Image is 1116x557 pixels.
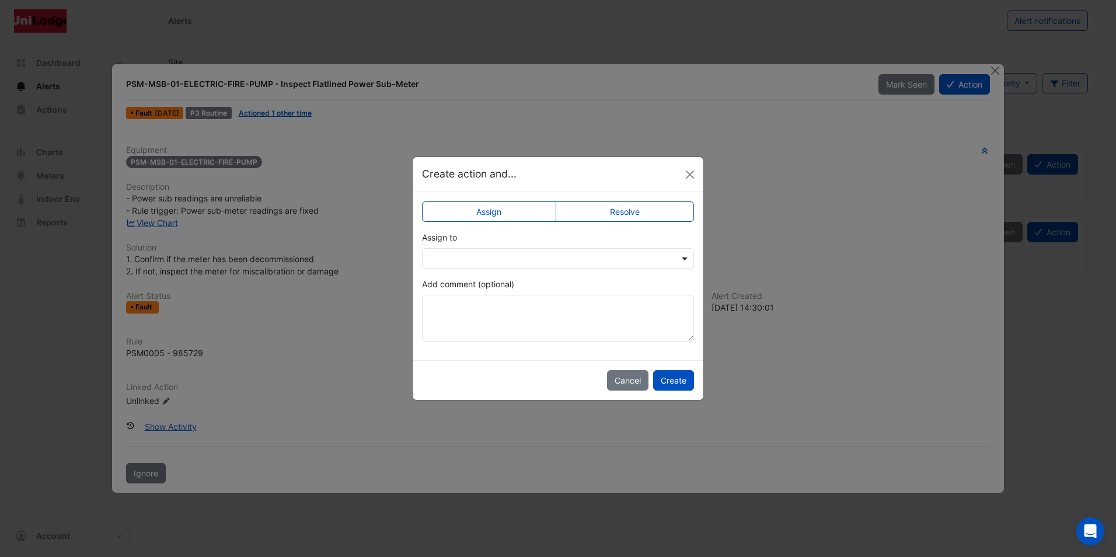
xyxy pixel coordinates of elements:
[422,201,556,222] label: Assign
[556,201,695,222] label: Resolve
[1076,517,1104,545] div: Open Intercom Messenger
[607,370,648,391] button: Cancel
[422,166,517,182] h5: Create action and...
[422,231,457,243] label: Assign to
[681,166,699,183] button: Close
[422,278,514,290] label: Add comment (optional)
[653,370,694,391] button: Create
